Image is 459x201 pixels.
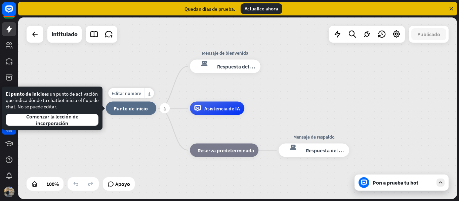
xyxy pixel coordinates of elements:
font: 100% [46,181,59,187]
font: Publicado [417,31,440,38]
font: más [164,106,166,111]
font: Editar nombre [112,90,141,96]
font: Asistencia de IA [204,105,240,112]
font: Respuesta del bot [217,63,258,70]
font: Reserva predeterminada [198,147,254,154]
font: Apoyo [115,181,130,187]
font: Comenzar la lección de incorporación [26,113,78,127]
font: Punto de inicio [114,105,148,112]
font: Pon a prueba tu bot [373,179,418,186]
font: Intitulado [51,30,78,38]
button: Comenzar la lección de incorporación [6,114,98,126]
button: Publicado [411,28,446,40]
font: más_amarillo [148,91,151,96]
div: Intitulado [51,26,78,43]
font: El punto de inicio [6,91,44,97]
font: Mensaje de respaldo [293,134,335,140]
font: respuesta del bot de bloqueo [283,144,300,150]
font: respuesta del bot de bloqueo [194,60,211,66]
font: Actualice ahora [245,5,278,12]
font: es un punto de activación que indica dónde tu chatbot inicia el flujo de chat. No se puede editar. [6,91,98,110]
font: Respuesta del bot [306,147,347,154]
font: días [6,128,12,133]
button: Abrir el widget de chat LiveChat [5,3,26,23]
font: Mensaje de bienvenida [202,50,248,56]
font: Quedan días de prueba. [184,6,235,12]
